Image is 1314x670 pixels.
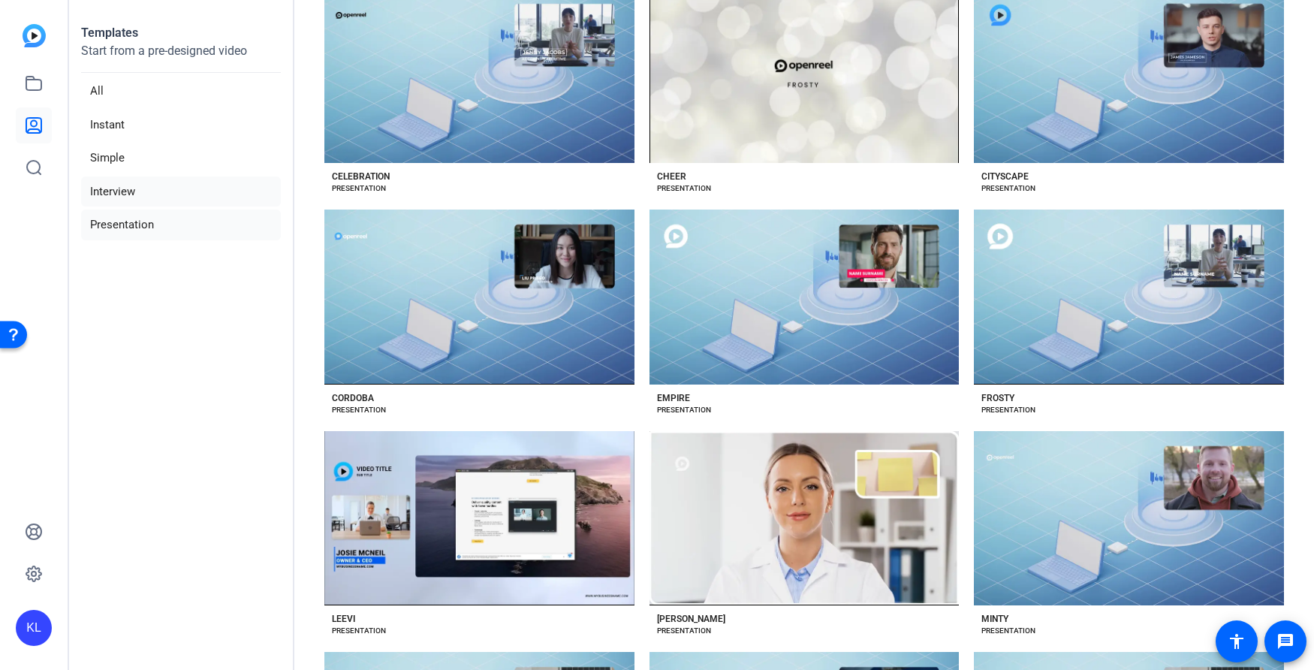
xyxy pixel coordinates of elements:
div: PRESENTATION [981,625,1035,637]
div: EMPIRE [657,392,690,404]
div: MINTY [981,613,1008,625]
mat-icon: accessibility [1228,632,1246,650]
div: PRESENTATION [657,404,711,416]
div: CORDOBA [332,392,374,404]
div: KL [16,610,52,646]
li: Interview [81,177,281,207]
strong: Templates [81,26,138,40]
button: Template image [649,431,960,605]
div: PRESENTATION [981,183,1035,195]
div: CITYSCAPE [981,171,1029,183]
div: FROSTY [981,392,1014,404]
button: Template image [974,210,1284,384]
div: CHEER [657,171,686,183]
button: Template image [649,210,960,384]
div: PRESENTATION [332,625,386,637]
div: PRESENTATION [332,183,386,195]
p: Start from a pre-designed video [81,42,281,73]
button: Template image [974,431,1284,605]
li: Instant [81,110,281,140]
div: PRESENTATION [981,404,1035,416]
li: All [81,76,281,107]
img: blue-gradient.svg [23,24,46,47]
div: PRESENTATION [657,183,711,195]
div: CELEBRATION [332,171,390,183]
mat-icon: message [1276,632,1294,650]
div: PRESENTATION [332,404,386,416]
button: Template image [324,431,634,605]
li: Simple [81,143,281,174]
button: Template image [324,210,634,384]
div: LEEVI [332,613,355,625]
li: Presentation [81,210,281,240]
div: PRESENTATION [657,625,711,637]
div: [PERSON_NAME] [657,613,725,625]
